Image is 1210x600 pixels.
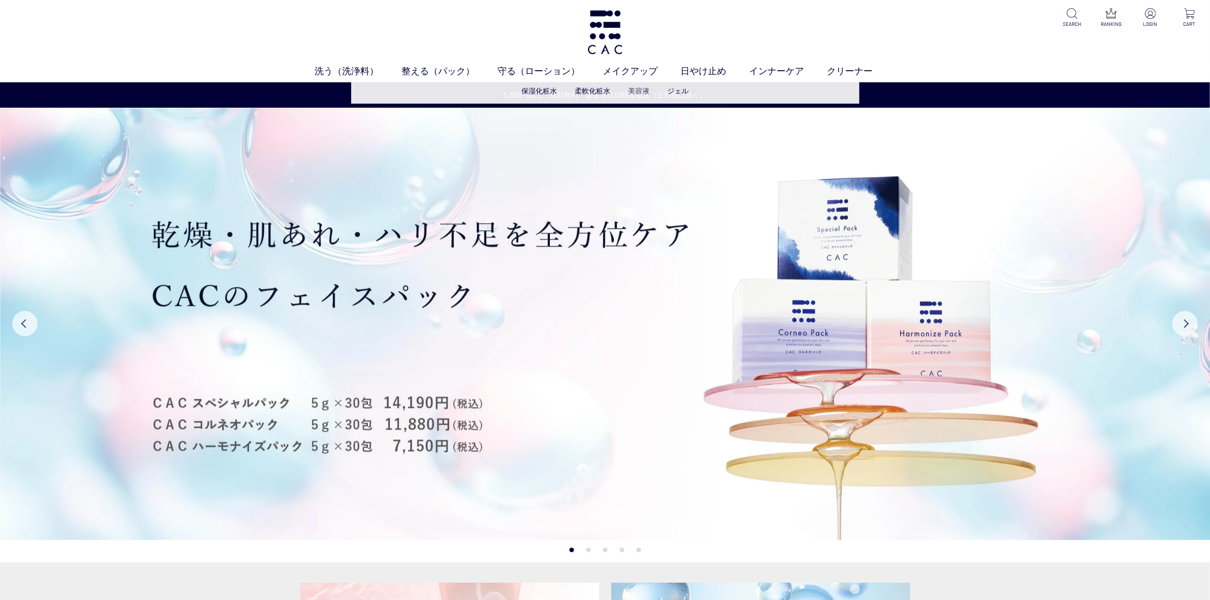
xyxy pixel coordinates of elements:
[749,65,827,78] a: インナーケア
[636,548,641,552] button: 5 of 5
[680,65,749,78] a: 日やけ止め
[498,65,603,78] a: 守る（ローション）
[1099,20,1124,28] p: RANKING
[1060,20,1084,28] p: SEARCH
[521,87,557,95] a: 保湿化粧水
[1138,20,1163,28] p: LOGIN
[603,548,607,552] button: 3 of 5
[628,87,649,95] a: 美容液
[401,65,498,78] a: 整える（パック）
[667,87,689,95] a: ジェル
[569,548,574,552] button: 1 of 5
[1060,8,1084,28] a: SEARCH
[603,65,680,78] a: メイクアップ
[315,65,401,78] a: 洗う（洗浄料）
[585,10,624,54] img: logo
[827,65,895,78] a: クリーナー
[12,311,38,336] button: Previous
[1138,8,1163,28] a: LOGIN
[1177,8,1202,28] a: CART
[1172,311,1198,336] button: Next
[575,87,610,95] a: 柔軟化粧水
[1,90,1210,101] a: 5,500円以上で送料無料・最短当日16時迄発送（土日祝は除く）
[586,548,591,552] button: 2 of 5
[619,548,624,552] button: 4 of 5
[1099,8,1124,28] a: RANKING
[1177,20,1202,28] p: CART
